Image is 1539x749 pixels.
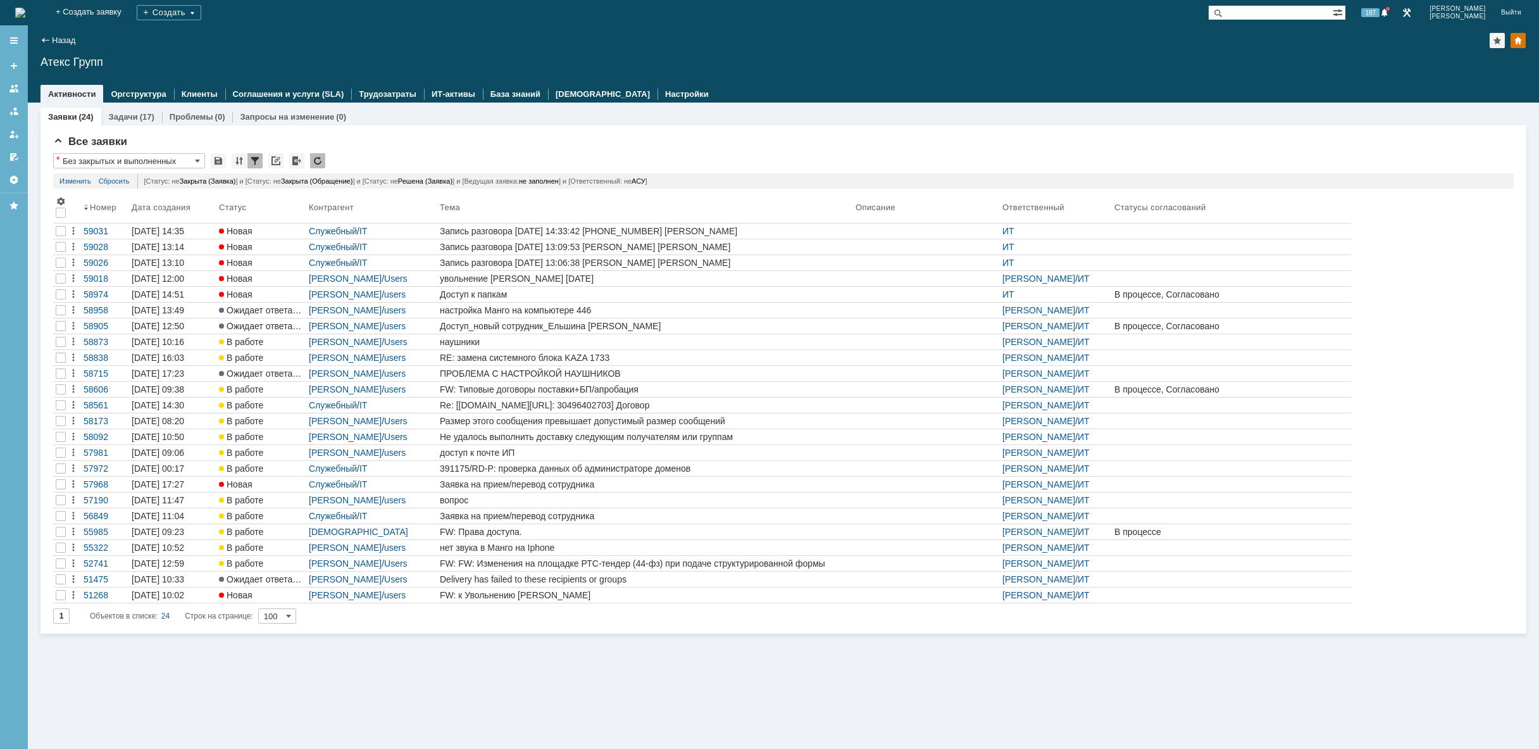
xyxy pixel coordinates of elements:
[219,432,263,442] span: В работе
[1430,5,1486,13] span: [PERSON_NAME]
[437,477,853,492] a: Заявка на прием/перевод сотрудника
[1002,289,1014,299] a: ИТ
[219,416,263,426] span: В работе
[1114,527,1349,537] div: В процессе
[1078,448,1090,458] a: ИТ
[437,382,853,397] a: FW: Типовые договоры поставки+БП/апробация
[1002,305,1075,315] a: [PERSON_NAME]
[81,508,129,524] a: 56849
[1000,194,1112,223] th: Ответственный
[1114,321,1349,331] div: В процессе, Согласовано
[440,479,850,489] div: Заявка на прием/перевод сотрудника
[216,366,306,381] a: Ожидает ответа контрагента
[437,303,853,318] a: настройка Манго на компьютере 446
[359,463,367,474] a: IT
[81,303,129,318] a: 58958
[437,413,853,429] a: Размер этого сообщения превышает допустимый размер сообщений
[1002,258,1014,268] a: ИТ
[81,239,129,255] a: 59028
[437,445,853,460] a: доступ к почте ИП
[84,448,127,458] div: 57981
[309,416,382,426] a: [PERSON_NAME]
[309,337,382,347] a: [PERSON_NAME]
[384,337,408,347] a: Users
[4,101,24,122] a: Заявки в моей ответственности
[129,350,216,365] a: [DATE] 16:03
[109,112,138,122] a: Задачи
[219,463,263,474] span: В работе
[129,303,216,318] a: [DATE] 13:49
[219,400,263,410] span: В работе
[132,289,184,299] div: [DATE] 14:51
[219,289,252,299] span: Новая
[129,445,216,460] a: [DATE] 09:06
[437,461,853,476] a: 391175/RD-P: проверка данных об администраторе доменов
[384,305,406,315] a: users
[182,89,218,99] a: Клиенты
[15,8,25,18] a: Перейти на домашнюю страницу
[1002,274,1075,284] a: [PERSON_NAME]
[309,511,357,521] a: Служебный
[81,524,129,539] a: 55985
[437,239,853,255] a: Запись разговора [DATE] 13:09:53 [PERSON_NAME] [PERSON_NAME]
[211,153,226,168] div: Сохранить вид
[129,461,216,476] a: [DATE] 00:17
[359,258,367,268] a: IT
[1399,5,1414,20] a: Перейти в интерфейс администратора
[84,258,127,268] div: 59026
[84,226,127,236] div: 59031
[437,366,853,381] a: ПРОБЛЕМА С НАСТРОЙКОЙ НАУШНИКОВ
[132,258,184,268] div: [DATE] 13:10
[84,368,127,379] div: 58715
[309,242,357,252] a: Служебный
[1112,318,1351,334] a: В процессе, Согласовано
[1002,203,1066,212] div: Ответственный
[1430,13,1486,20] span: [PERSON_NAME]
[216,429,306,444] a: В работе
[440,527,850,537] div: FW: Права доступа.
[1002,432,1075,442] a: [PERSON_NAME]
[232,153,247,168] div: Сортировка...
[216,493,306,508] a: В работе
[219,511,263,521] span: В работе
[437,350,853,365] a: RE: замена системного блока KAZA 1733
[1002,416,1075,426] a: [PERSON_NAME]
[81,334,129,349] a: 58873
[81,429,129,444] a: 58092
[216,194,306,223] th: Статус
[132,274,184,284] div: [DATE] 12:00
[84,527,127,537] div: 55985
[216,223,306,239] a: Новая
[52,35,75,45] a: Назад
[132,448,184,458] div: [DATE] 09:06
[81,223,129,239] a: 59031
[216,255,306,270] a: Новая
[216,318,306,334] a: Ожидает ответа контрагента
[81,477,129,492] a: 57968
[170,112,213,122] a: Проблемы
[219,258,252,268] span: Новая
[440,384,850,394] div: FW: Типовые договоры поставки+БП/апробация
[359,400,367,410] a: IT
[309,495,382,505] a: [PERSON_NAME]
[440,416,850,426] div: Размер этого сообщения превышает допустимый размер сообщений
[219,543,263,553] span: В работе
[233,89,344,99] a: Соглашения и услуги (SLA)
[1002,511,1075,521] a: [PERSON_NAME]
[490,89,540,99] a: База знаний
[129,382,216,397] a: [DATE] 09:38
[4,79,24,99] a: Заявки на командах
[129,493,216,508] a: [DATE] 11:47
[1078,432,1090,442] a: ИТ
[359,226,367,236] a: IT
[81,271,129,286] a: 59018
[359,479,367,489] a: IT
[129,223,216,239] a: [DATE] 14:35
[384,448,406,458] a: users
[1078,511,1090,521] a: ИТ
[4,170,24,190] a: Настройки
[440,289,850,299] div: Доступ к папкам
[440,305,850,315] div: настройка Манго на компьютере 446
[309,527,408,547] a: [DEMOGRAPHIC_DATA][PERSON_NAME]
[84,400,127,410] div: 58561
